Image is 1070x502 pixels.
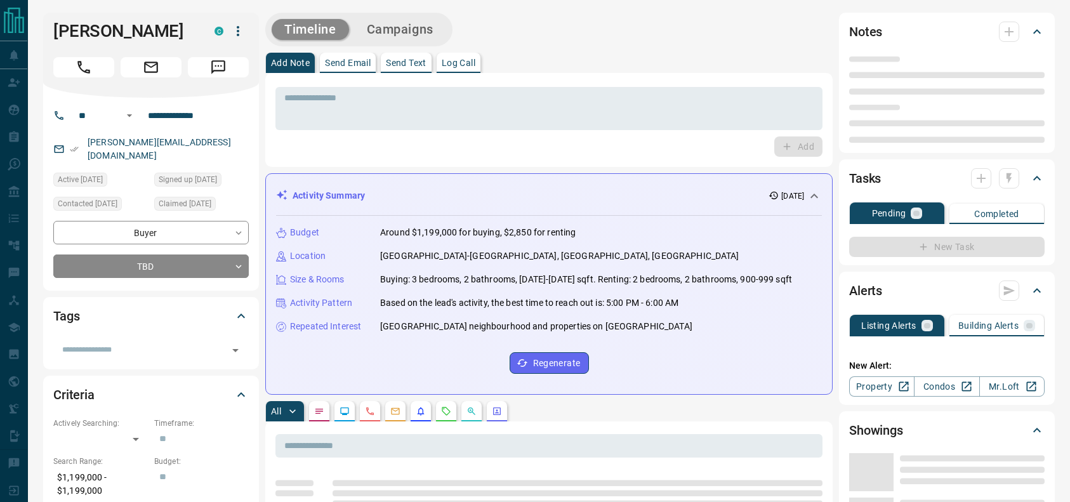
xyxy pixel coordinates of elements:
[290,249,326,263] p: Location
[154,456,249,467] p: Budget:
[53,57,114,77] span: Call
[53,467,148,501] p: $1,199,000 - $1,199,000
[271,58,310,67] p: Add Note
[380,249,739,263] p: [GEOGRAPHIC_DATA]-[GEOGRAPHIC_DATA], [GEOGRAPHIC_DATA], [GEOGRAPHIC_DATA]
[979,376,1045,397] a: Mr.Loft
[466,406,477,416] svg: Opportunities
[290,296,352,310] p: Activity Pattern
[849,420,903,440] h2: Showings
[390,406,400,416] svg: Emails
[365,406,375,416] svg: Calls
[380,296,678,310] p: Based on the lead's activity, the best time to reach out is: 5:00 PM - 6:00 AM
[121,57,182,77] span: Email
[416,406,426,416] svg: Listing Alerts
[188,57,249,77] span: Message
[958,321,1019,330] p: Building Alerts
[290,226,319,239] p: Budget
[441,406,451,416] svg: Requests
[154,197,249,215] div: Sun Aug 10 2025
[380,320,692,333] p: [GEOGRAPHIC_DATA] neighbourhood and properties on [GEOGRAPHIC_DATA]
[53,221,249,244] div: Buyer
[340,406,350,416] svg: Lead Browsing Activity
[849,275,1045,306] div: Alerts
[293,189,365,202] p: Activity Summary
[849,376,915,397] a: Property
[53,456,148,467] p: Search Range:
[53,385,95,405] h2: Criteria
[227,341,244,359] button: Open
[53,306,79,326] h2: Tags
[154,173,249,190] div: Sat Mar 13 2021
[159,197,211,210] span: Claimed [DATE]
[276,184,822,208] div: Activity Summary[DATE]
[58,197,117,210] span: Contacted [DATE]
[354,19,446,40] button: Campaigns
[849,415,1045,446] div: Showings
[510,352,589,374] button: Regenerate
[849,17,1045,47] div: Notes
[849,163,1045,194] div: Tasks
[53,197,148,215] div: Sun Aug 10 2025
[861,321,916,330] p: Listing Alerts
[492,406,502,416] svg: Agent Actions
[380,226,576,239] p: Around $1,199,000 for buying, $2,850 for renting
[122,108,137,123] button: Open
[58,173,103,186] span: Active [DATE]
[380,273,792,286] p: Buying: 3 bedrooms, 2 bathrooms, [DATE]-[DATE] sqft. Renting: 2 bedrooms, 2 bathrooms, 900-999 sqft
[849,168,881,188] h2: Tasks
[442,58,475,67] p: Log Call
[325,58,371,67] p: Send Email
[914,376,979,397] a: Condos
[872,209,906,218] p: Pending
[781,190,804,202] p: [DATE]
[849,22,882,42] h2: Notes
[53,21,195,41] h1: [PERSON_NAME]
[974,209,1019,218] p: Completed
[290,320,361,333] p: Repeated Interest
[154,418,249,429] p: Timeframe:
[271,407,281,416] p: All
[215,27,223,36] div: condos.ca
[53,173,148,190] div: Sat Aug 09 2025
[314,406,324,416] svg: Notes
[290,273,345,286] p: Size & Rooms
[53,301,249,331] div: Tags
[53,418,148,429] p: Actively Searching:
[849,281,882,301] h2: Alerts
[53,380,249,410] div: Criteria
[53,254,249,278] div: TBD
[849,359,1045,373] p: New Alert:
[272,19,349,40] button: Timeline
[386,58,426,67] p: Send Text
[159,173,217,186] span: Signed up [DATE]
[88,137,231,161] a: [PERSON_NAME][EMAIL_ADDRESS][DOMAIN_NAME]
[70,145,79,154] svg: Email Verified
